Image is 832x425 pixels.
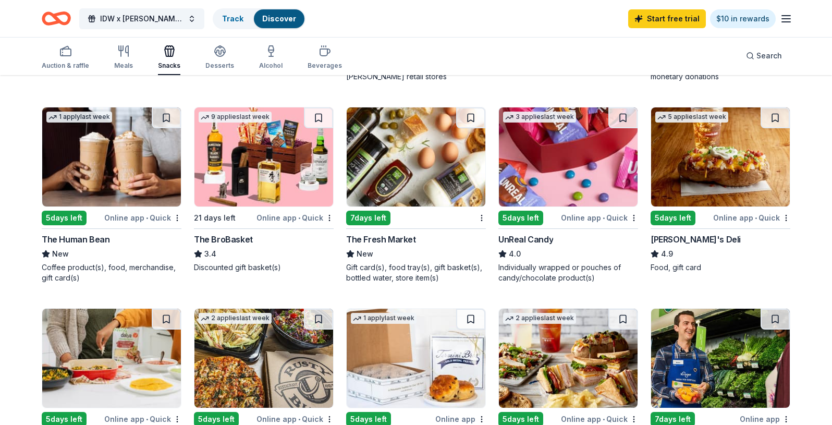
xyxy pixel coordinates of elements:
[308,41,342,75] button: Beverages
[262,14,296,23] a: Discover
[42,233,109,246] div: The Human Bean
[661,248,673,260] span: 4.9
[42,6,71,31] a: Home
[46,112,112,123] div: 1 apply last week
[509,248,521,260] span: 4.0
[256,211,334,224] div: Online app Quick
[603,415,605,423] span: •
[42,41,89,75] button: Auction & raffle
[114,41,133,75] button: Meals
[42,107,181,207] img: Image for The Human Bean
[561,211,638,224] div: Online app Quick
[204,248,216,260] span: 3.4
[347,107,485,207] img: Image for The Fresh Market
[146,415,148,423] span: •
[603,214,605,222] span: •
[651,233,741,246] div: [PERSON_NAME]'s Deli
[42,262,181,283] div: Coffee product(s), food, merchandise, gift card(s)
[713,211,790,224] div: Online app Quick
[738,45,790,66] button: Search
[346,233,416,246] div: The Fresh Market
[346,107,486,283] a: Image for The Fresh Market7days leftThe Fresh MarketNewGift card(s), food tray(s), gift basket(s)...
[499,309,638,408] img: Image for McAlister's Deli
[194,212,236,224] div: 21 days left
[503,313,576,324] div: 2 applies last week
[651,309,790,408] img: Image for Kroger
[298,415,300,423] span: •
[651,107,790,207] img: Image for Jason's Deli
[498,262,638,283] div: Individually wrapped or pouches of candy/chocolate product(s)
[199,112,272,123] div: 9 applies last week
[194,233,253,246] div: The BroBasket
[79,8,204,29] button: IDW x [PERSON_NAME] x Indy Networking Speed Networking
[213,8,305,29] button: TrackDiscover
[499,107,638,207] img: Image for UnReal Candy
[52,248,69,260] span: New
[205,41,234,75] button: Desserts
[756,50,782,62] span: Search
[194,262,334,273] div: Discounted gift basket(s)
[651,211,695,225] div: 5 days left
[651,262,790,273] div: Food, gift card
[347,309,485,408] img: Image for Termini Brothers Bakery
[104,211,181,224] div: Online app Quick
[100,13,183,25] span: IDW x [PERSON_NAME] x Indy Networking Speed Networking
[503,112,576,123] div: 3 applies last week
[710,9,776,28] a: $10 in rewards
[755,214,757,222] span: •
[158,41,180,75] button: Snacks
[651,107,790,273] a: Image for Jason's Deli5 applieslast week5days leftOnline app•Quick[PERSON_NAME]'s Deli4.9Food, gi...
[205,62,234,70] div: Desserts
[655,112,728,123] div: 5 applies last week
[199,313,272,324] div: 2 applies last week
[351,313,417,324] div: 1 apply last week
[194,107,333,207] img: Image for The BroBasket
[498,233,553,246] div: UnReal Candy
[222,14,243,23] a: Track
[42,211,87,225] div: 5 days left
[259,62,283,70] div: Alcohol
[498,211,543,225] div: 5 days left
[194,309,333,408] img: Image for Rusty Bucket
[346,262,486,283] div: Gift card(s), food tray(s), gift basket(s), bottled water, store item(s)
[42,309,181,408] img: Image for Daiya
[308,62,342,70] div: Beverages
[357,248,373,260] span: New
[42,62,89,70] div: Auction & raffle
[628,9,706,28] a: Start free trial
[498,107,638,283] a: Image for UnReal Candy3 applieslast week5days leftOnline app•QuickUnReal Candy4.0Individually wra...
[42,107,181,283] a: Image for The Human Bean1 applylast week5days leftOnline app•QuickThe Human BeanNewCoffee product...
[114,62,133,70] div: Meals
[346,211,390,225] div: 7 days left
[158,62,180,70] div: Snacks
[194,107,334,273] a: Image for The BroBasket9 applieslast week21 days leftOnline app•QuickThe BroBasket3.4Discounted g...
[259,41,283,75] button: Alcohol
[146,214,148,222] span: •
[298,214,300,222] span: •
